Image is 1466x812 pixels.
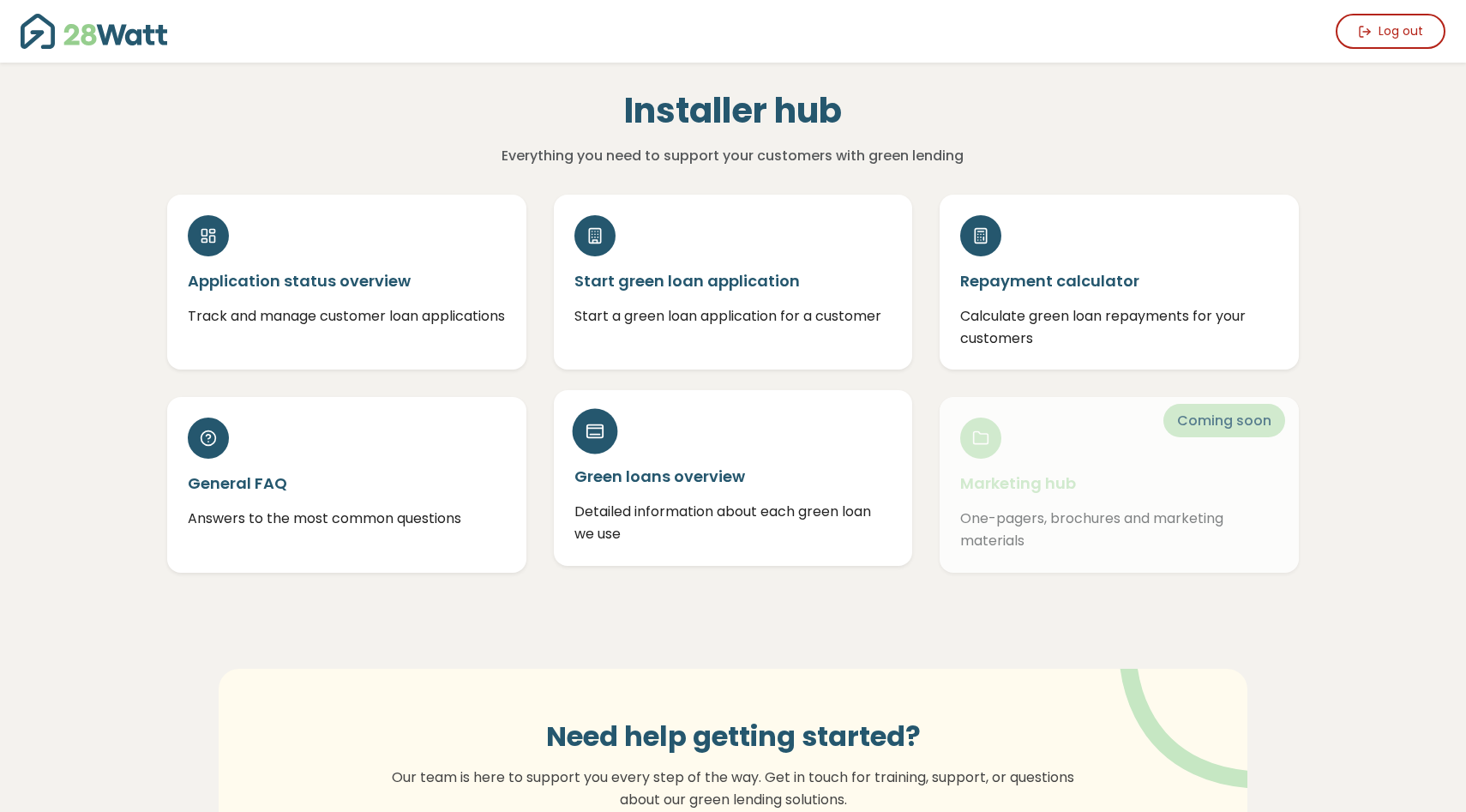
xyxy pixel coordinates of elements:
p: Start a green loan application for a customer [574,305,892,328]
h5: Marketing hub [960,472,1278,494]
img: 28Watt [21,14,167,49]
p: One-pagers, brochures and marketing materials [960,508,1278,551]
p: Answers to the most common questions [188,508,506,530]
p: Track and manage customer loan applications [188,305,506,328]
h5: Start green loan application [574,270,892,292]
h3: Need help getting started? [382,720,1084,753]
p: Detailed information about each green loan we use [574,501,892,544]
h5: General FAQ [188,472,506,494]
p: Our team is here to support you every step of the way. Get in touch for training, support, or que... [382,767,1084,810]
h1: Installer hub [360,90,1105,131]
img: vector [1075,622,1299,789]
p: Everything you need to support your customers with green lending [360,145,1105,167]
h5: Green loans overview [574,466,892,487]
span: Coming soon [1163,404,1285,437]
p: Calculate green loan repayments for your customers [960,305,1278,349]
button: Log out [1336,14,1445,49]
h5: Application status overview [188,270,506,292]
h5: Repayment calculator [960,270,1278,292]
